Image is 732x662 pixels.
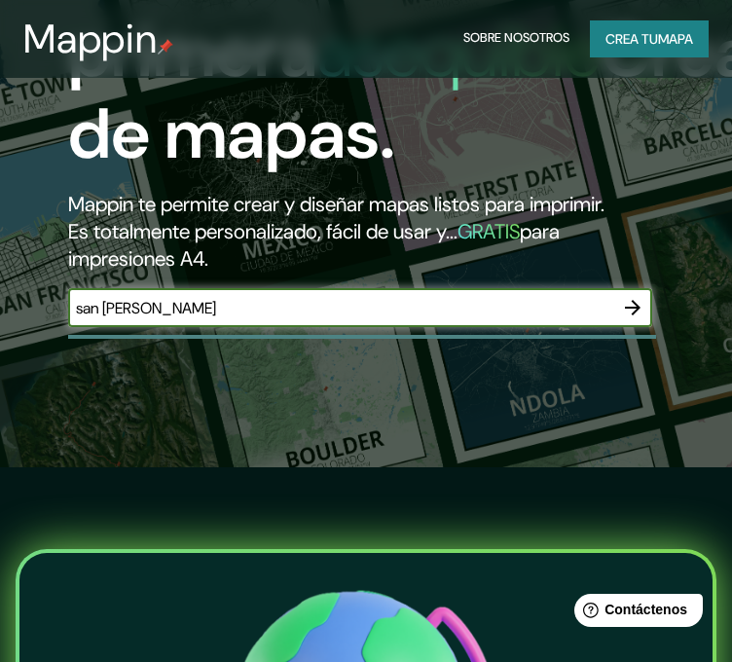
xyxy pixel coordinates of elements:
font: Es totalmente personalizado, fácil de usar y... [68,218,457,245]
button: Sobre nosotros [458,20,574,57]
font: Crea tu [605,30,658,48]
img: pin de mapeo [158,39,173,55]
font: Mappin te permite crear y diseñar mapas listos para imprimir. [68,191,604,218]
font: mapa [658,30,693,48]
input: Elige tu lugar favorito [68,297,613,319]
iframe: Lanzador de widgets de ayuda [559,586,711,641]
font: Sobre nosotros [463,30,569,47]
button: Crea tumapa [590,20,709,57]
font: para impresiones A4. [68,218,560,273]
font: Mappin [23,13,158,65]
font: GRATIS [457,218,520,245]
